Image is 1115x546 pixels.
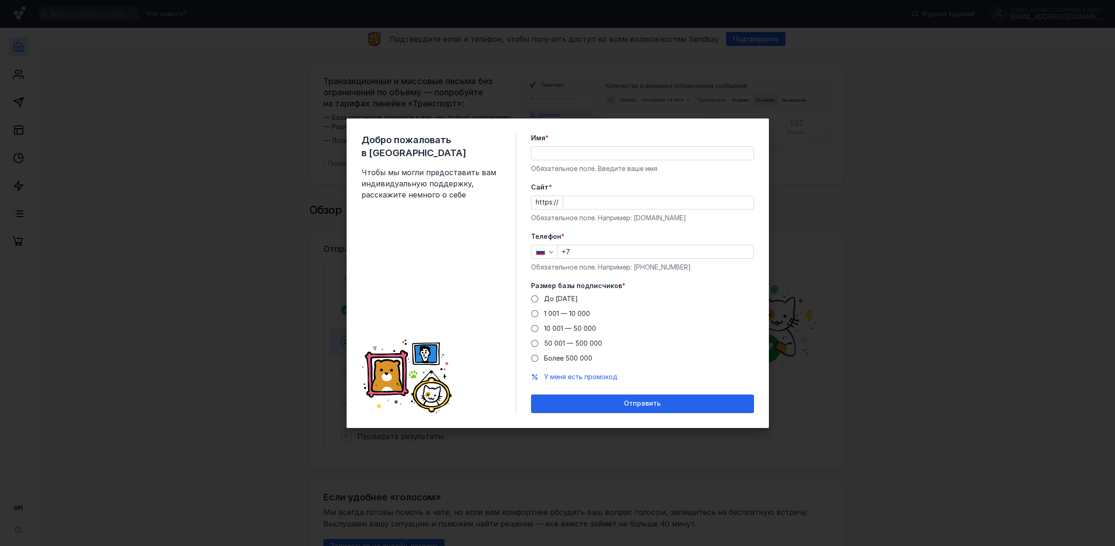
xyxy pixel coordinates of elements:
[544,372,617,382] button: У меня есть промокод
[531,263,754,272] div: Обязательное поле. Например: [PHONE_NUMBER]
[544,339,602,347] span: 50 001 — 500 000
[544,373,617,381] span: У меня есть промокод
[624,400,661,408] span: Отправить
[531,183,549,192] span: Cайт
[531,395,754,413] button: Отправить
[531,133,545,143] span: Имя
[531,164,754,173] div: Обязательное поле. Введите ваше имя
[531,213,754,223] div: Обязательное поле. Например: [DOMAIN_NAME]
[544,309,590,317] span: 1 001 — 10 000
[531,281,622,290] span: Размер базы подписчиков
[544,295,578,303] span: До [DATE]
[361,167,501,200] span: Чтобы мы могли предоставить вам индивидуальную поддержку, расскажите немного о себе
[361,133,501,159] span: Добро пожаловать в [GEOGRAPHIC_DATA]
[531,232,561,241] span: Телефон
[544,354,592,362] span: Более 500 000
[544,324,596,332] span: 10 001 — 50 000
